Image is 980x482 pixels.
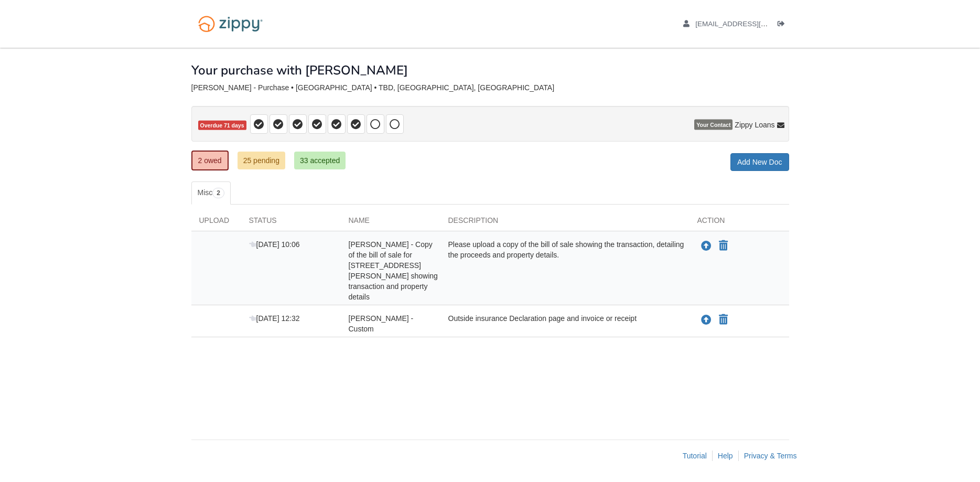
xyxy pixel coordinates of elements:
[238,152,285,169] a: 25 pending
[730,153,789,171] a: Add New Doc
[341,215,440,231] div: Name
[718,240,729,252] button: Declare Elizabeth Leonard - Copy of the bill of sale for 3000 Tuttle Creek Blvd #217 showing tran...
[191,83,789,92] div: [PERSON_NAME] - Purchase • [GEOGRAPHIC_DATA] • TBD, [GEOGRAPHIC_DATA], [GEOGRAPHIC_DATA]
[440,313,690,334] div: Outside insurance Declaration page and invoice or receipt
[700,239,713,253] button: Upload Elizabeth Leonard - Copy of the bill of sale for 3000 Tuttle Creek Blvd #217 showing trans...
[198,121,246,131] span: Overdue 71 days
[249,240,300,249] span: [DATE] 10:06
[440,215,690,231] div: Description
[249,314,300,323] span: [DATE] 12:32
[349,314,414,333] span: [PERSON_NAME] - Custom
[191,10,270,37] img: Logo
[191,215,241,231] div: Upload
[440,239,690,302] div: Please upload a copy of the bill of sale showing the transaction, detailing the proceeds and prop...
[191,63,408,77] h1: Your purchase with [PERSON_NAME]
[241,215,341,231] div: Status
[735,120,774,130] span: Zippy Loans
[294,152,346,169] a: 33 accepted
[695,20,815,28] span: bmcconnell61@hotmail.com
[683,20,816,30] a: edit profile
[744,452,797,460] a: Privacy & Terms
[718,452,733,460] a: Help
[683,452,707,460] a: Tutorial
[700,313,713,327] button: Upload Elizabeth Leonard - Custom
[718,314,729,326] button: Declare Elizabeth Leonard - Custom not applicable
[694,120,733,130] span: Your Contact
[212,188,224,198] span: 2
[778,20,789,30] a: Log out
[690,215,789,231] div: Action
[191,151,229,170] a: 2 owed
[349,240,438,301] span: [PERSON_NAME] - Copy of the bill of sale for [STREET_ADDRESS][PERSON_NAME] showing transaction an...
[191,181,231,205] a: Misc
